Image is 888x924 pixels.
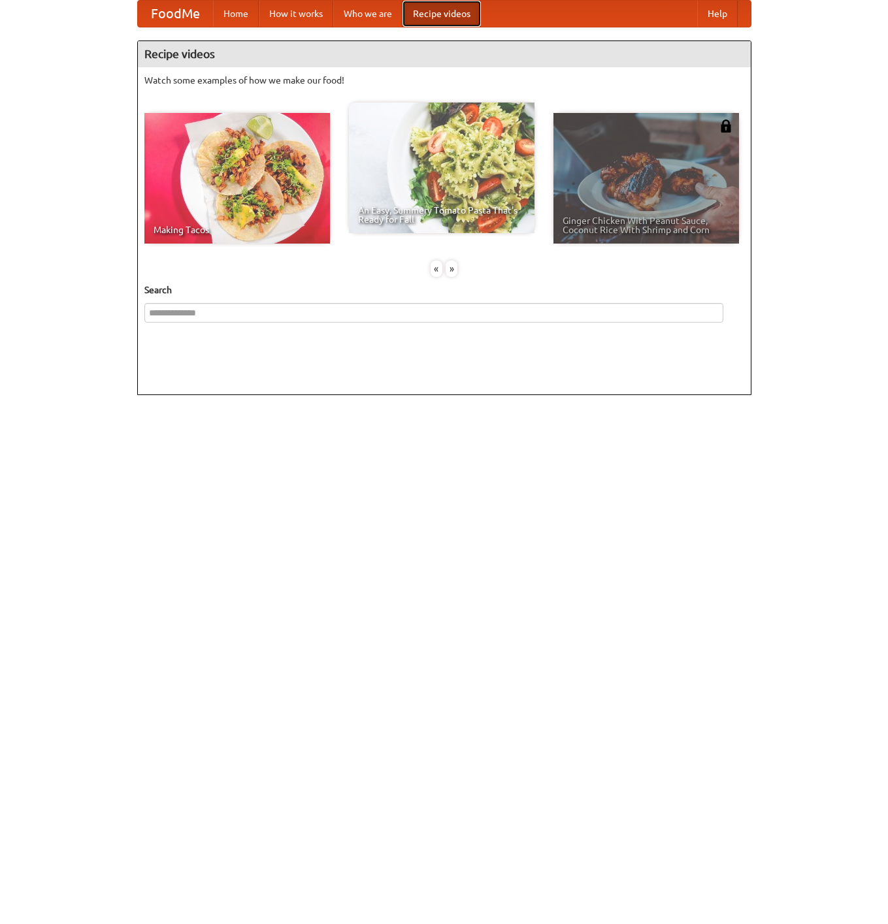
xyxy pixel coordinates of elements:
div: « [431,261,442,277]
a: Making Tacos [144,113,330,244]
a: Home [213,1,259,27]
h4: Recipe videos [138,41,751,67]
a: Help [697,1,738,27]
img: 483408.png [719,119,732,133]
p: Watch some examples of how we make our food! [144,74,744,87]
a: How it works [259,1,333,27]
a: An Easy, Summery Tomato Pasta That's Ready for Fall [349,103,534,233]
span: Making Tacos [154,225,321,234]
span: An Easy, Summery Tomato Pasta That's Ready for Fall [358,206,525,224]
div: » [446,261,457,277]
a: FoodMe [138,1,213,27]
h5: Search [144,283,744,296]
a: Recipe videos [403,1,481,27]
a: Who we are [333,1,403,27]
